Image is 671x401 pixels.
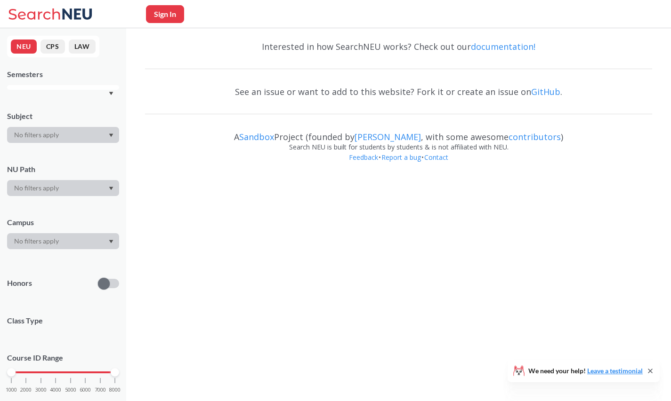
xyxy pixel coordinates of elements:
[109,240,113,244] svg: Dropdown arrow
[7,127,119,143] div: Dropdown arrow
[109,92,113,95] svg: Dropdown arrow
[239,131,274,142] a: Sandbox
[109,134,113,137] svg: Dropdown arrow
[145,152,652,177] div: • •
[20,387,32,393] span: 2000
[109,187,113,190] svg: Dropdown arrow
[109,387,121,393] span: 8000
[587,367,643,375] a: Leave a testimonial
[145,78,652,105] div: See an issue or want to add to this website? Fork it or create an issue on .
[145,123,652,142] div: A Project (founded by , with some awesome )
[528,368,643,374] span: We need your help!
[509,131,561,142] a: contributors
[7,111,119,121] div: Subject
[80,387,91,393] span: 6000
[381,153,421,162] a: Report a bug
[7,217,119,228] div: Campus
[7,278,32,289] p: Honors
[40,39,65,54] button: CPS
[7,180,119,196] div: Dropdown arrow
[95,387,106,393] span: 7000
[35,387,47,393] span: 3000
[7,164,119,174] div: NU Path
[145,142,652,152] div: Search NEU is built for students by students & is not affiliated with NEU.
[6,387,17,393] span: 1000
[65,387,76,393] span: 5000
[146,5,184,23] button: Sign In
[7,353,119,363] p: Course ID Range
[145,33,652,60] div: Interested in how SearchNEU works? Check out our
[471,41,535,52] a: documentation!
[7,69,119,79] div: Semesters
[11,39,37,54] button: NEU
[531,86,560,97] a: GitHub
[50,387,61,393] span: 4000
[424,153,449,162] a: Contact
[7,233,119,249] div: Dropdown arrow
[355,131,421,142] a: [PERSON_NAME]
[348,153,379,162] a: Feedback
[7,315,119,326] span: Class Type
[69,39,96,54] button: LAW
